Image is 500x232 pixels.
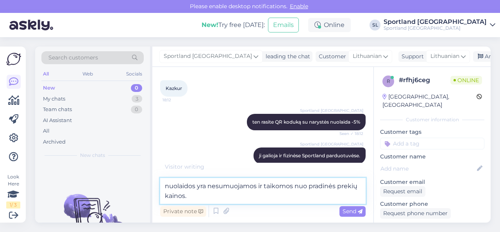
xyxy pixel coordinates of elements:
div: All [41,69,50,79]
div: leading the chat [262,52,310,61]
div: 0 [131,106,142,113]
b: New! [202,21,218,29]
img: Askly Logo [6,53,21,65]
p: Visited pages [380,222,484,230]
span: Search customers [48,54,98,62]
div: My chats [43,95,65,103]
div: Team chats [43,106,72,113]
span: Sportland [GEOGRAPHIC_DATA] [300,108,363,113]
span: Lithuanian [353,52,382,61]
div: Customer [316,52,346,61]
div: Sportland [GEOGRAPHIC_DATA] [384,25,487,31]
span: New chats [80,152,105,159]
span: Online [450,76,482,85]
div: 1 / 3 [6,201,20,209]
div: SL [370,20,380,31]
span: ten rasite QR koduką su narystės nuolaida -5% [252,119,360,125]
div: Request phone number [380,208,451,219]
div: Try free [DATE]: [202,20,265,30]
span: . [204,163,205,170]
input: Add a tag [380,138,484,149]
div: Archived [43,138,66,146]
input: Add name [380,164,475,173]
div: Sportland [GEOGRAPHIC_DATA] [384,19,487,25]
div: Support [398,52,424,61]
button: Emails [268,18,299,32]
p: Customer phone [380,200,484,208]
a: Sportland [GEOGRAPHIC_DATA]Sportland [GEOGRAPHIC_DATA] [384,19,495,31]
span: r [387,78,390,84]
div: AI Assistant [43,117,72,124]
span: Lithuanian [430,52,459,61]
div: Web [81,69,95,79]
div: Visitor writing [160,163,366,171]
p: Customer name [380,153,484,161]
div: Online [308,18,351,32]
div: New [43,84,55,92]
span: Sportland [GEOGRAPHIC_DATA] [164,52,252,61]
span: Sportland [GEOGRAPHIC_DATA] [300,141,363,147]
span: Seen ✓ 18:12 [334,131,363,137]
span: Send [343,208,362,215]
span: . [205,163,207,170]
div: 0 [131,84,142,92]
span: 18:12 [162,97,192,103]
div: Customer information [380,116,484,123]
span: Kazkur [166,85,182,91]
div: 3 [132,95,142,103]
div: Look Here [6,173,20,209]
span: Enable [287,3,311,10]
div: Private note [160,206,206,217]
p: Customer email [380,178,484,186]
div: # rfhj6ceg [399,76,450,85]
textarea: nuolaidos yra nesumuojamos ir taikomos nuo pradinės prekių kainos. [160,178,366,204]
div: Socials [125,69,144,79]
p: Customer tags [380,128,484,136]
div: Request email [380,186,425,197]
div: All [43,127,50,135]
span: ji galioja ir fizinėse Sportland parduotuvėse. [259,153,360,158]
div: [GEOGRAPHIC_DATA], [GEOGRAPHIC_DATA] [382,93,477,109]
